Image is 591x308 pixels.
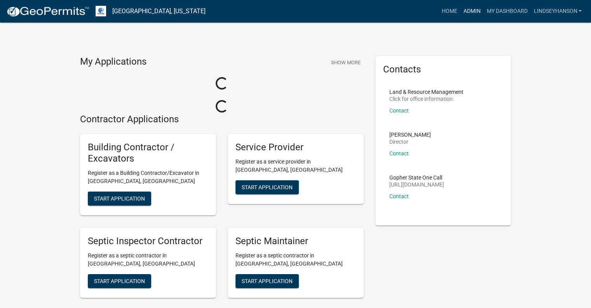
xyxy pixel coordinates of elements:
[389,89,464,95] p: Land & Resource Management
[483,4,530,19] a: My Dashboard
[389,175,444,180] p: Gopher State One Call
[235,236,356,247] h5: Septic Maintainer
[88,274,151,288] button: Start Application
[460,4,483,19] a: Admin
[242,184,293,190] span: Start Application
[389,96,464,102] p: Click for office information:
[389,132,431,137] p: [PERSON_NAME]
[530,4,585,19] a: Lindseyhanson
[235,252,356,268] p: Register as a septic contractor in [GEOGRAPHIC_DATA], [GEOGRAPHIC_DATA]
[438,4,460,19] a: Home
[242,278,293,284] span: Start Application
[96,6,106,16] img: Otter Tail County, Minnesota
[112,5,206,18] a: [GEOGRAPHIC_DATA], [US_STATE]
[389,107,409,114] a: Contact
[80,114,364,125] h4: Contractor Applications
[80,56,146,68] h4: My Applications
[94,195,145,201] span: Start Application
[383,64,504,75] h5: Contacts
[235,142,356,153] h5: Service Provider
[328,56,364,69] button: Show More
[88,252,208,268] p: Register as a septic contractor in [GEOGRAPHIC_DATA], [GEOGRAPHIC_DATA]
[94,278,145,284] span: Start Application
[235,158,356,174] p: Register as a service provider in [GEOGRAPHIC_DATA], [GEOGRAPHIC_DATA]
[88,236,208,247] h5: Septic Inspector Contractor
[235,180,299,194] button: Start Application
[389,182,444,187] p: [URL][DOMAIN_NAME]
[235,274,299,288] button: Start Application
[88,142,208,164] h5: Building Contractor / Excavators
[389,139,431,144] p: Director
[88,192,151,206] button: Start Application
[389,150,409,157] a: Contact
[389,193,409,199] a: Contact
[88,169,208,185] p: Register as a Building Contractor/Excavator in [GEOGRAPHIC_DATA], [GEOGRAPHIC_DATA]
